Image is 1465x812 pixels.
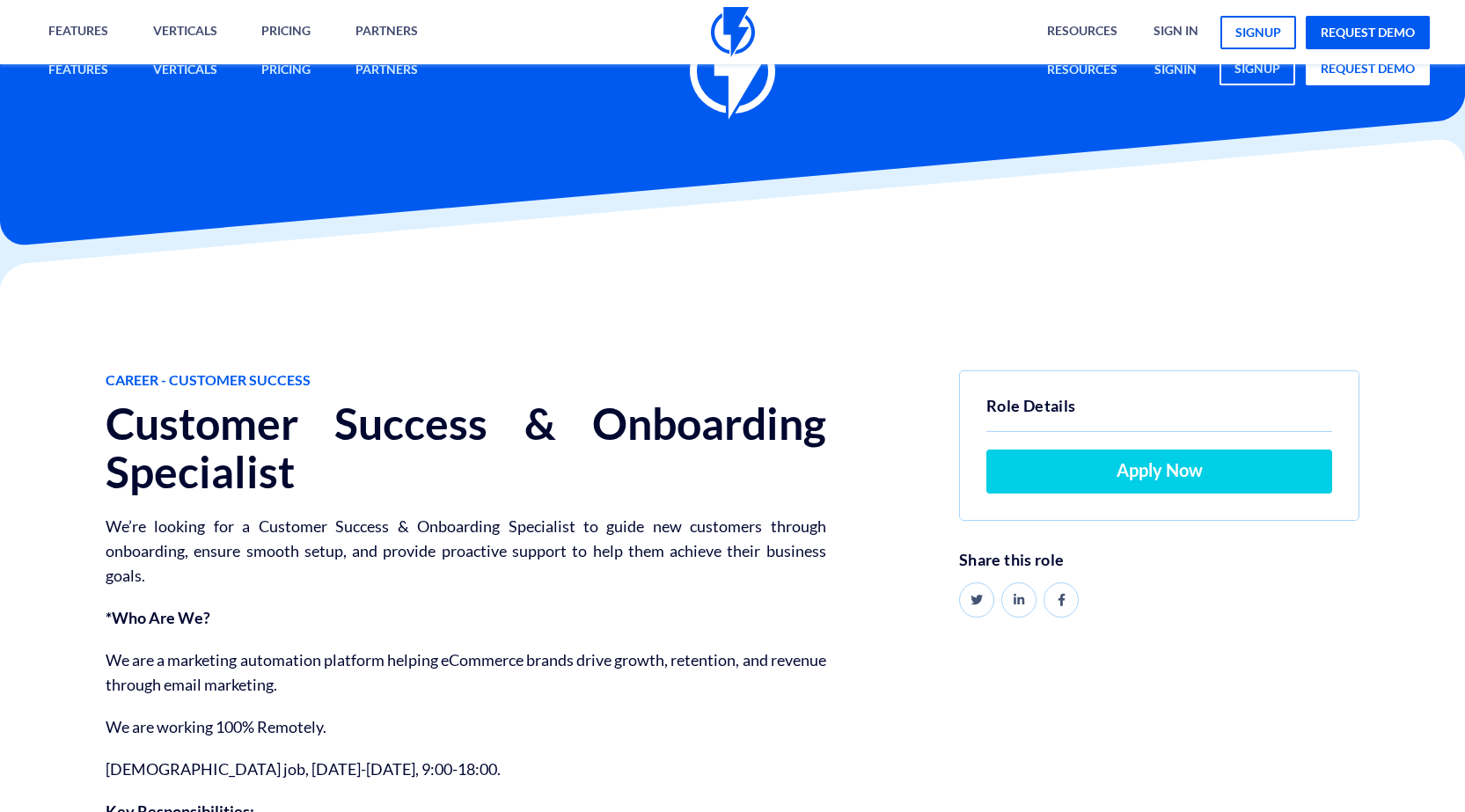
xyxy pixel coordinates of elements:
[1001,582,1036,618] a: Share on LinkedIn
[106,647,826,697] p: We are a marketing automation platform helping eCommerce brands drive growth, retention, and reve...
[1220,16,1296,49] a: signup
[1220,52,1295,85] a: signup
[106,370,826,391] span: Career - Customer Success
[106,714,826,739] p: We are working 100% Remotely.
[1306,52,1430,85] a: request demo
[106,608,210,627] strong: *Who Are We?
[1141,52,1210,90] a: signin
[1306,16,1430,49] a: request demo
[106,399,826,496] h1: Customer Success & Onboarding Specialist
[106,514,826,588] p: We’re looking for a Customer Success & Onboarding Specialist to guide new customers through onboa...
[1034,52,1131,90] a: Resources
[1044,582,1079,618] a: Share on Facebook
[140,52,231,90] a: Verticals
[342,52,431,90] a: Partners
[959,552,1359,569] h6: Share this role
[959,582,994,618] a: Share on Twitter
[35,52,121,90] a: Features
[248,52,324,90] a: Pricing
[106,757,826,781] p: [DEMOGRAPHIC_DATA] job, [DATE]-[DATE], 9:00-18:00.
[986,450,1332,494] a: Apply Now
[986,393,1332,432] h5: Role Details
